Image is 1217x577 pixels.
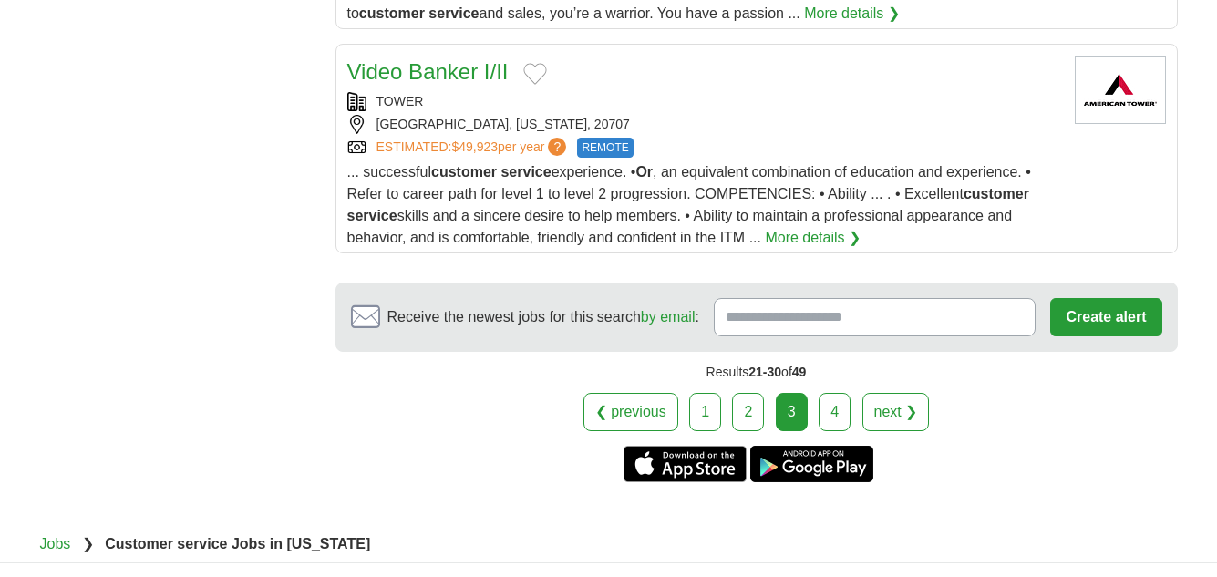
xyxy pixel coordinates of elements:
[347,115,1060,134] div: [GEOGRAPHIC_DATA], [US_STATE], 20707
[82,536,94,551] span: ❯
[748,365,781,379] span: 21-30
[347,208,397,223] strong: service
[819,393,851,431] a: 4
[431,164,497,180] strong: customer
[376,138,571,158] a: ESTIMATED:$49,923per year?
[335,352,1178,393] div: Results of
[347,164,1031,245] span: ... successful experience. • , an equivalent combination of education and experience. • Refer to ...
[577,138,633,158] span: REMOTE
[765,227,861,249] a: More details ❯
[40,536,71,551] a: Jobs
[583,393,678,431] a: ❮ previous
[105,536,370,551] strong: Customer service Jobs in [US_STATE]
[428,5,479,21] strong: service
[804,3,900,25] a: More details ❯
[376,94,424,108] a: TOWER
[1075,56,1166,124] img: American Tower logo
[964,186,1029,201] strong: customer
[776,393,808,431] div: 3
[347,59,509,84] a: Video Banker I/II
[750,446,873,482] a: Get the Android app
[862,393,930,431] a: next ❯
[732,393,764,431] a: 2
[624,446,747,482] a: Get the iPhone app
[1050,298,1161,336] button: Create alert
[641,309,696,325] a: by email
[635,164,653,180] strong: Or
[689,393,721,431] a: 1
[359,5,425,21] strong: customer
[387,306,699,328] span: Receive the newest jobs for this search :
[500,164,551,180] strong: service
[523,63,547,85] button: Add to favorite jobs
[451,139,498,154] span: $49,923
[792,365,807,379] span: 49
[548,138,566,156] span: ?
